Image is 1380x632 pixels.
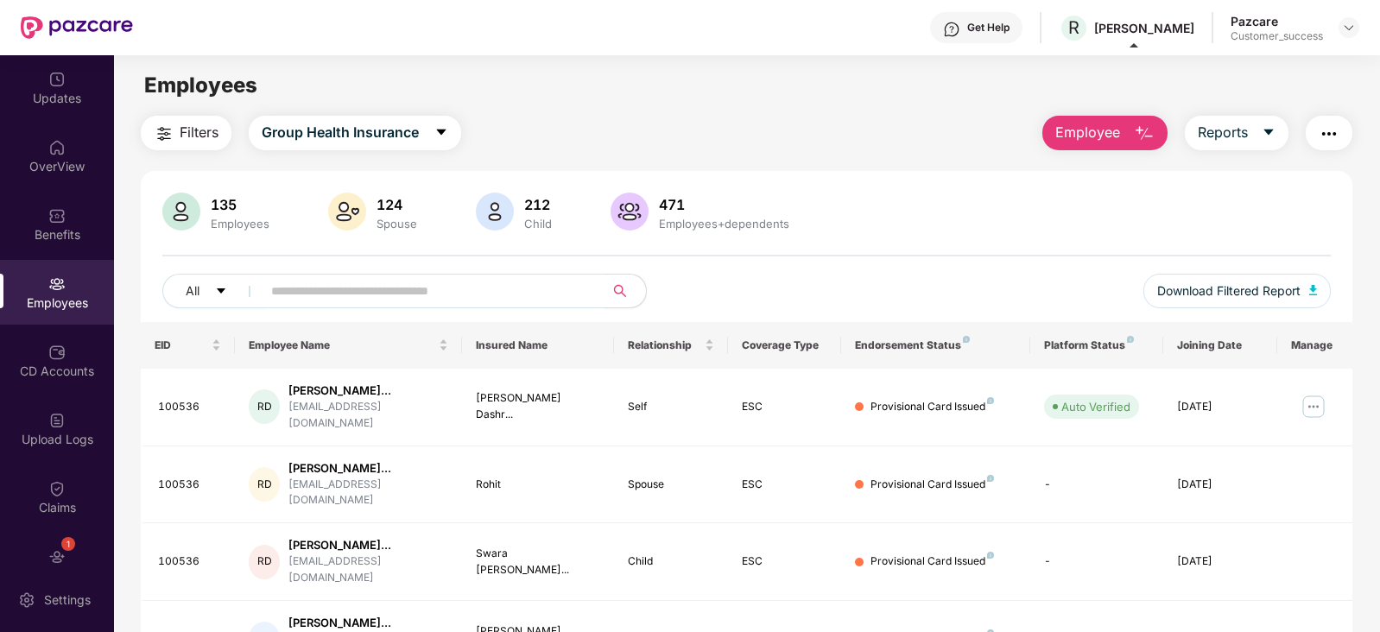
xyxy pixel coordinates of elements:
[288,399,448,432] div: [EMAIL_ADDRESS][DOMAIN_NAME]
[215,285,227,299] span: caret-down
[235,322,462,369] th: Employee Name
[373,217,421,231] div: Spouse
[288,537,448,553] div: [PERSON_NAME]...
[1044,338,1149,352] div: Platform Status
[987,475,994,482] img: svg+xml;base64,PHN2ZyB4bWxucz0iaHR0cDovL3d3dy53My5vcmcvMjAwMC9zdmciIHdpZHRoPSI4IiBoZWlnaHQ9IjgiIH...
[1042,116,1168,150] button: Employee
[328,193,366,231] img: svg+xml;base64,PHN2ZyB4bWxucz0iaHR0cDovL3d3dy53My5vcmcvMjAwMC9zdmciIHhtbG5zOnhsaW5rPSJodHRwOi8vd3...
[144,73,257,98] span: Employees
[61,537,75,551] div: 1
[655,196,793,213] div: 471
[249,545,280,579] div: RD
[628,477,714,493] div: Spouse
[162,274,268,308] button: Allcaret-down
[1262,125,1276,141] span: caret-down
[288,553,448,586] div: [EMAIL_ADDRESS][DOMAIN_NAME]
[628,399,714,415] div: Self
[987,552,994,559] img: svg+xml;base64,PHN2ZyB4bWxucz0iaHR0cDovL3d3dy53My5vcmcvMjAwMC9zdmciIHdpZHRoPSI4IiBoZWlnaHQ9IjgiIH...
[48,412,66,429] img: svg+xml;base64,PHN2ZyBpZD0iVXBsb2FkX0xvZ3MiIGRhdGEtbmFtZT0iVXBsb2FkIExvZ3MiIHhtbG5zPSJodHRwOi8vd3...
[373,196,421,213] div: 124
[154,123,174,144] img: svg+xml;base64,PHN2ZyB4bWxucz0iaHR0cDovL3d3dy53My5vcmcvMjAwMC9zdmciIHdpZHRoPSIyNCIgaGVpZ2h0PSIyNC...
[262,122,419,143] span: Group Health Insurance
[1030,446,1163,524] td: -
[1061,398,1130,415] div: Auto Verified
[728,322,842,369] th: Coverage Type
[48,548,66,566] img: svg+xml;base64,PHN2ZyBpZD0iRW5kb3JzZW1lbnRzIiB4bWxucz0iaHR0cDovL3d3dy53My5vcmcvMjAwMC9zdmciIHdpZH...
[476,477,599,493] div: Rohit
[249,338,435,352] span: Employee Name
[158,477,222,493] div: 100536
[288,615,448,631] div: [PERSON_NAME]...
[1231,13,1323,29] div: Pazcare
[1198,122,1248,143] span: Reports
[48,207,66,224] img: svg+xml;base64,PHN2ZyBpZD0iQmVuZWZpdHMiIHhtbG5zPSJodHRwOi8vd3d3LnczLm9yZy8yMDAwL3N2ZyIgd2lkdGg9Ij...
[434,125,448,141] span: caret-down
[48,71,66,88] img: svg+xml;base64,PHN2ZyBpZD0iVXBkYXRlZCIgeG1sbnM9Imh0dHA6Ly93d3cudzMub3JnLzIwMDAvc3ZnIiB3aWR0aD0iMj...
[141,322,236,369] th: EID
[249,116,461,150] button: Group Health Insurancecaret-down
[1030,523,1163,601] td: -
[207,217,273,231] div: Employees
[1094,20,1194,36] div: [PERSON_NAME]
[288,477,448,509] div: [EMAIL_ADDRESS][DOMAIN_NAME]
[521,217,555,231] div: Child
[1127,336,1134,343] img: svg+xml;base64,PHN2ZyB4bWxucz0iaHR0cDovL3d3dy53My5vcmcvMjAwMC9zdmciIHdpZHRoPSI4IiBoZWlnaHQ9IjgiIH...
[48,344,66,361] img: svg+xml;base64,PHN2ZyBpZD0iQ0RfQWNjb3VudHMiIGRhdGEtbmFtZT0iQ0QgQWNjb3VudHMiIHhtbG5zPSJodHRwOi8vd3...
[288,382,448,399] div: [PERSON_NAME]...
[742,477,828,493] div: ESC
[48,275,66,293] img: svg+xml;base64,PHN2ZyBpZD0iRW1wbG95ZWVzIiB4bWxucz0iaHR0cDovL3d3dy53My5vcmcvMjAwMC9zdmciIHdpZHRoPS...
[186,281,199,300] span: All
[1309,285,1318,295] img: svg+xml;base64,PHN2ZyB4bWxucz0iaHR0cDovL3d3dy53My5vcmcvMjAwMC9zdmciIHhtbG5zOnhsaW5rPSJodHRwOi8vd3...
[1157,281,1301,300] span: Download Filtered Report
[1055,122,1120,143] span: Employee
[288,460,448,477] div: [PERSON_NAME]...
[18,591,35,609] img: svg+xml;base64,PHN2ZyBpZD0iU2V0dGluZy0yMHgyMCIgeG1sbnM9Imh0dHA6Ly93d3cudzMub3JnLzIwMDAvc3ZnIiB3aW...
[476,390,599,423] div: [PERSON_NAME] Dashr...
[462,322,613,369] th: Insured Name
[604,274,647,308] button: search
[1177,399,1263,415] div: [DATE]
[870,553,994,570] div: Provisional Card Issued
[604,284,637,298] span: search
[963,336,970,343] img: svg+xml;base64,PHN2ZyB4bWxucz0iaHR0cDovL3d3dy53My5vcmcvMjAwMC9zdmciIHdpZHRoPSI4IiBoZWlnaHQ9IjgiIH...
[476,193,514,231] img: svg+xml;base64,PHN2ZyB4bWxucz0iaHR0cDovL3d3dy53My5vcmcvMjAwMC9zdmciIHhtbG5zOnhsaW5rPSJodHRwOi8vd3...
[628,338,701,352] span: Relationship
[614,322,728,369] th: Relationship
[1134,123,1155,144] img: svg+xml;base64,PHN2ZyB4bWxucz0iaHR0cDovL3d3dy53My5vcmcvMjAwMC9zdmciIHhtbG5zOnhsaW5rPSJodHRwOi8vd3...
[21,16,133,39] img: New Pazcare Logo
[1319,123,1339,144] img: svg+xml;base64,PHN2ZyB4bWxucz0iaHR0cDovL3d3dy53My5vcmcvMjAwMC9zdmciIHdpZHRoPSIyNCIgaGVpZ2h0PSIyNC...
[48,480,66,497] img: svg+xml;base64,PHN2ZyBpZD0iQ2xhaW0iIHhtbG5zPSJodHRwOi8vd3d3LnczLm9yZy8yMDAwL3N2ZyIgd2lkdGg9IjIwIi...
[521,196,555,213] div: 212
[742,399,828,415] div: ESC
[628,553,714,570] div: Child
[967,21,1010,35] div: Get Help
[943,21,960,38] img: svg+xml;base64,PHN2ZyBpZD0iSGVscC0zMngzMiIgeG1sbnM9Imh0dHA6Ly93d3cudzMub3JnLzIwMDAvc3ZnIiB3aWR0aD...
[48,139,66,156] img: svg+xml;base64,PHN2ZyBpZD0iSG9tZSIgeG1sbnM9Imh0dHA6Ly93d3cudzMub3JnLzIwMDAvc3ZnIiB3aWR0aD0iMjAiIG...
[39,591,96,609] div: Settings
[1342,21,1356,35] img: svg+xml;base64,PHN2ZyBpZD0iRHJvcGRvd24tMzJ4MzIiIHhtbG5zPSJodHRwOi8vd3d3LnczLm9yZy8yMDAwL3N2ZyIgd2...
[158,399,222,415] div: 100536
[1177,477,1263,493] div: [DATE]
[1143,274,1332,308] button: Download Filtered Report
[870,477,994,493] div: Provisional Card Issued
[987,397,994,404] img: svg+xml;base64,PHN2ZyB4bWxucz0iaHR0cDovL3d3dy53My5vcmcvMjAwMC9zdmciIHdpZHRoPSI4IiBoZWlnaHQ9IjgiIH...
[249,467,280,502] div: RD
[158,553,222,570] div: 100536
[476,546,599,578] div: Swara [PERSON_NAME]...
[655,217,793,231] div: Employees+dependents
[1277,322,1353,369] th: Manage
[1163,322,1277,369] th: Joining Date
[1177,553,1263,570] div: [DATE]
[870,399,994,415] div: Provisional Card Issued
[1068,17,1079,38] span: R
[742,553,828,570] div: ESC
[1185,116,1288,150] button: Reportscaret-down
[1231,29,1323,43] div: Customer_success
[207,196,273,213] div: 135
[855,338,1016,352] div: Endorsement Status
[1300,393,1327,420] img: manageButton
[611,193,649,231] img: svg+xml;base64,PHN2ZyB4bWxucz0iaHR0cDovL3d3dy53My5vcmcvMjAwMC9zdmciIHhtbG5zOnhsaW5rPSJodHRwOi8vd3...
[162,193,200,231] img: svg+xml;base64,PHN2ZyB4bWxucz0iaHR0cDovL3d3dy53My5vcmcvMjAwMC9zdmciIHhtbG5zOnhsaW5rPSJodHRwOi8vd3...
[141,116,231,150] button: Filters
[180,122,218,143] span: Filters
